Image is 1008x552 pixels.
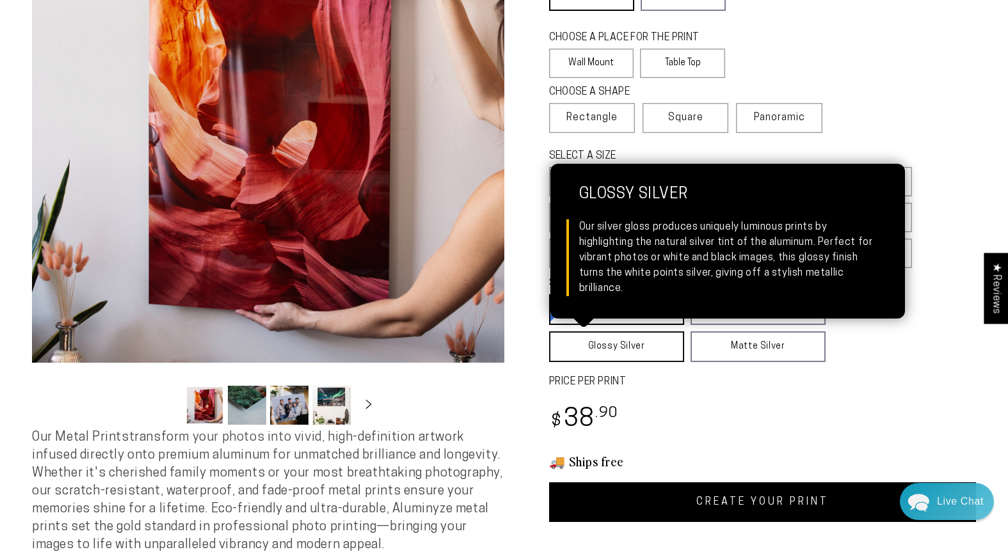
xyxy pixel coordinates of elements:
[640,49,725,78] label: Table Top
[566,110,618,125] span: Rectangle
[754,113,805,123] span: Panoramic
[270,386,308,425] button: Load image 3 in gallery view
[549,31,714,45] legend: CHOOSE A PLACE FOR THE PRINT
[691,331,826,362] a: Matte Silver
[668,110,703,125] span: Square
[549,407,619,432] bdi: 38
[355,391,383,420] button: Slide right
[549,276,795,291] legend: SELECT A FINISH
[312,386,351,425] button: Load image 4 in gallery view
[32,431,503,551] span: Our Metal Prints transform your photos into vivid, high-definition artwork infused directly onto ...
[549,203,618,232] label: 10x20
[186,386,224,425] button: Load image 1 in gallery view
[937,483,984,520] div: Contact Us Directly
[984,253,1008,324] div: Click to open Judge.me floating reviews tab
[549,482,977,522] a: CREATE YOUR PRINT
[549,375,977,390] label: PRICE PER PRINT
[549,149,801,164] legend: SELECT A SIZE
[549,49,634,78] label: Wall Mount
[549,239,618,268] label: 20x40
[900,483,994,520] div: Chat widget toggle
[549,331,684,362] a: Glossy Silver
[595,406,618,421] sup: .90
[551,413,562,430] span: $
[154,391,182,420] button: Slide left
[549,453,977,469] h3: 🚚 Ships free
[228,386,266,425] button: Load image 2 in gallery view
[579,219,876,296] div: Our silver gloss produces uniquely luminous prints by highlighting the natural silver tint of the...
[549,294,684,325] a: Glossy White
[579,186,876,219] strong: Glossy Silver
[549,85,716,100] legend: CHOOSE A SHAPE
[549,167,618,196] label: 5x7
